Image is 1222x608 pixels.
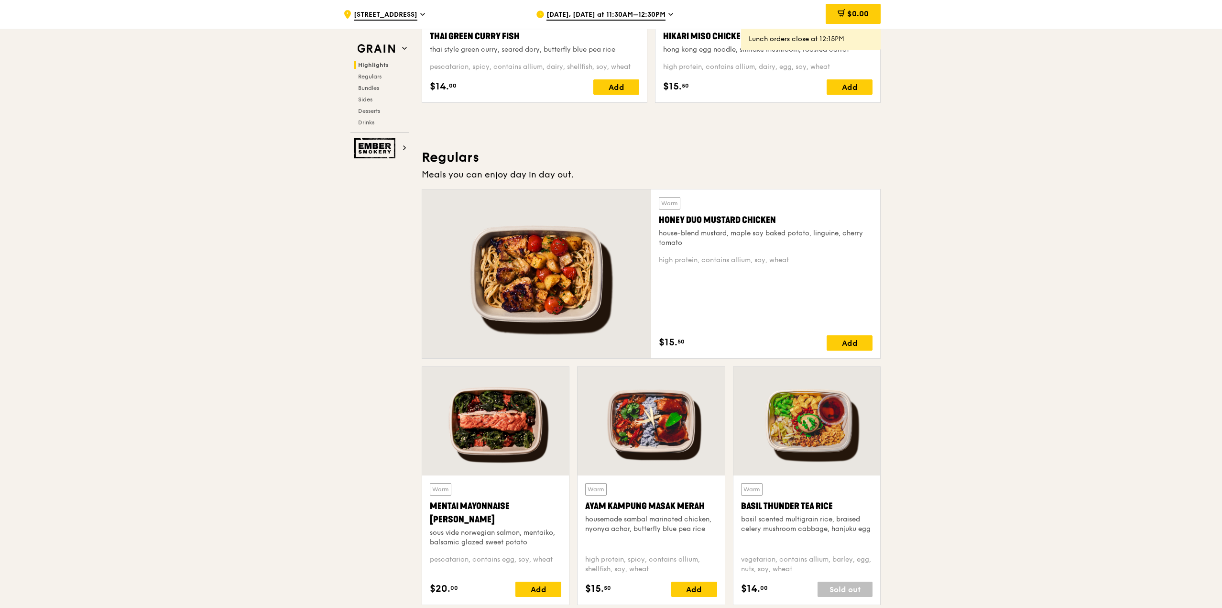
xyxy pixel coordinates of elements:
div: sous vide norwegian salmon, mentaiko, balsamic glazed sweet potato [430,528,561,547]
span: $20. [430,582,450,596]
div: Honey Duo Mustard Chicken [659,213,873,227]
span: 00 [760,584,768,592]
img: Ember Smokery web logo [354,138,398,158]
div: Ayam Kampung Masak Merah [585,499,717,513]
span: 50 [604,584,611,592]
div: Warm [659,197,680,210]
div: pescatarian, contains egg, soy, wheat [430,555,561,574]
span: 50 [677,338,685,345]
span: Bundles [358,85,379,91]
span: Desserts [358,108,380,114]
div: Lunch orders close at 12:15PM [749,34,873,44]
span: 00 [449,82,457,89]
h3: Regulars [422,149,881,166]
div: Hikari Miso Chicken Chow Mein [663,30,873,43]
div: Thai Green Curry Fish [430,30,639,43]
div: high protein, spicy, contains allium, shellfish, soy, wheat [585,555,717,574]
span: $15. [659,335,677,350]
span: $14. [430,79,449,94]
span: $14. [741,582,760,596]
div: hong kong egg noodle, shiitake mushroom, roasted carrot [663,45,873,55]
div: Warm [430,483,451,496]
div: pescatarian, spicy, contains allium, dairy, shellfish, soy, wheat [430,62,639,72]
span: [STREET_ADDRESS] [354,10,417,21]
div: vegetarian, contains allium, barley, egg, nuts, soy, wheat [741,555,873,574]
div: Mentai Mayonnaise [PERSON_NAME] [430,499,561,526]
div: Warm [585,483,607,496]
div: Add [593,79,639,95]
div: Add [827,79,873,95]
div: Basil Thunder Tea Rice [741,499,873,513]
span: Regulars [358,73,382,80]
div: high protein, contains allium, dairy, egg, soy, wheat [663,62,873,72]
span: $0.00 [847,9,869,18]
span: [DATE], [DATE] at 11:30AM–12:30PM [546,10,666,21]
div: Warm [741,483,763,496]
span: Highlights [358,62,389,68]
div: Meals you can enjoy day in day out. [422,168,881,181]
span: Drinks [358,119,374,126]
span: 50 [682,82,689,89]
span: $15. [663,79,682,94]
div: Add [671,582,717,597]
div: thai style green curry, seared dory, butterfly blue pea rice [430,45,639,55]
div: housemade sambal marinated chicken, nyonya achar, butterfly blue pea rice [585,515,717,534]
div: Sold out [818,582,873,597]
div: high protein, contains allium, soy, wheat [659,255,873,265]
div: basil scented multigrain rice, braised celery mushroom cabbage, hanjuku egg [741,515,873,534]
div: Add [515,582,561,597]
span: $15. [585,582,604,596]
span: Sides [358,96,372,103]
img: Grain web logo [354,40,398,57]
span: 00 [450,584,458,592]
div: Add [827,335,873,351]
div: house-blend mustard, maple soy baked potato, linguine, cherry tomato [659,229,873,248]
